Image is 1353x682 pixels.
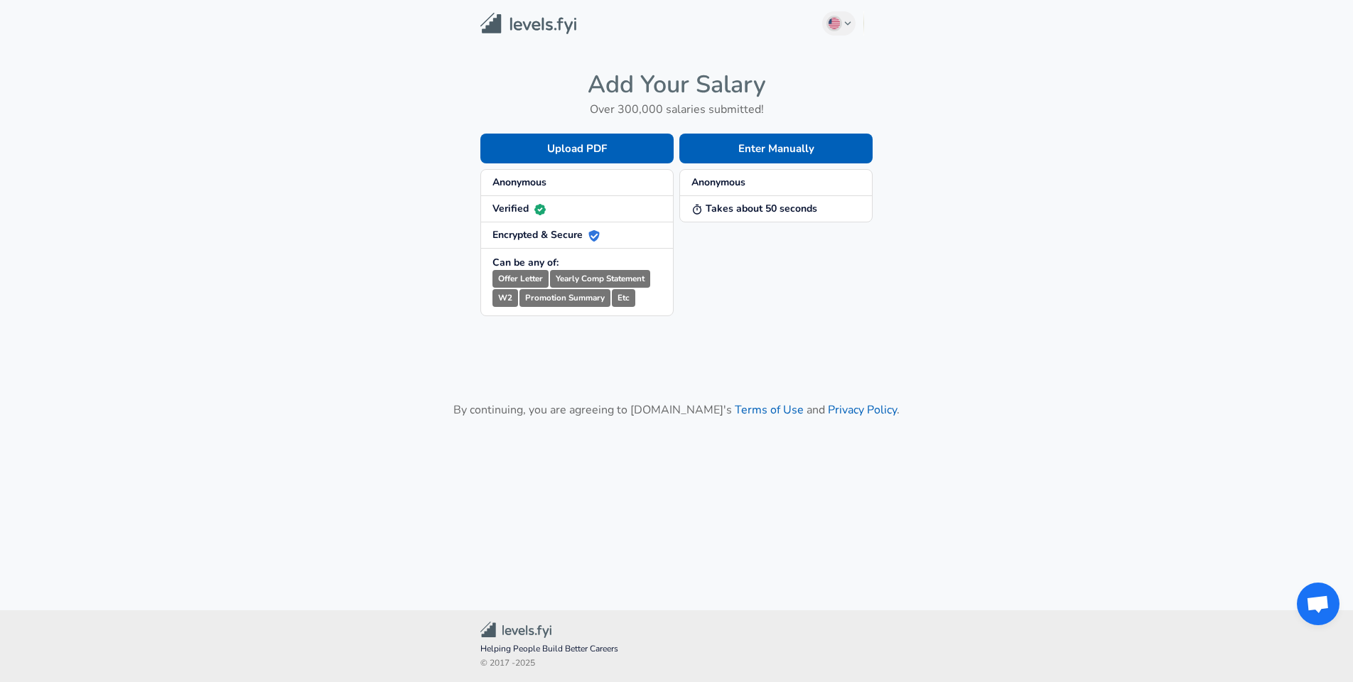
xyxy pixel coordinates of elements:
strong: Anonymous [691,175,745,189]
span: Helping People Build Better Careers [480,642,873,656]
strong: Anonymous [492,175,546,189]
strong: Verified [492,202,546,215]
div: Open chat [1297,583,1339,625]
h6: Over 300,000 salaries submitted! [480,99,873,119]
h4: Add Your Salary [480,70,873,99]
small: Etc [612,289,635,307]
strong: Can be any of: [492,256,559,269]
button: English (US) [822,11,856,36]
strong: Takes about 50 seconds [691,202,817,215]
img: Levels.fyi [480,13,576,35]
small: Yearly Comp Statement [550,270,650,288]
a: Terms of Use [735,402,804,418]
img: Levels.fyi Community [480,622,551,638]
small: W2 [492,289,518,307]
button: Enter Manually [679,134,873,163]
button: Upload PDF [480,134,674,163]
strong: Encrypted & Secure [492,228,600,242]
small: Promotion Summary [519,289,610,307]
span: © 2017 - 2025 [480,656,873,671]
a: Privacy Policy [828,402,897,418]
small: Offer Letter [492,270,549,288]
img: English (US) [829,18,840,29]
